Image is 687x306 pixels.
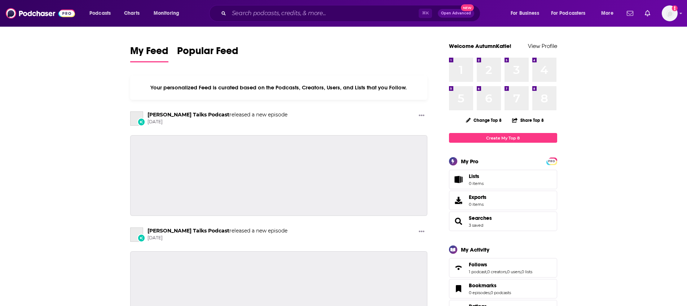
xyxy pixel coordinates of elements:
div: New Episode [137,118,145,126]
span: Logged in as AutumnKatie [662,5,678,21]
div: New Episode [137,234,145,242]
span: Bookmarks [449,279,557,298]
span: ⌘ K [419,9,432,18]
a: Follows [469,261,532,268]
span: More [601,8,613,18]
span: For Podcasters [551,8,586,18]
a: Teague Talks Podcast [147,227,229,234]
span: Lists [469,173,484,179]
a: Teague Talks Podcast [130,227,143,242]
div: My Pro [461,158,479,165]
button: open menu [84,8,120,19]
span: Popular Feed [177,45,238,61]
a: 1 podcast [469,269,486,274]
span: [DATE] [147,119,287,125]
img: Podchaser - Follow, Share and Rate Podcasts [6,6,75,20]
span: Monitoring [154,8,179,18]
span: Exports [452,195,466,205]
div: My Activity [461,246,489,253]
a: Welcome AutumnKatie! [449,43,511,49]
img: User Profile [662,5,678,21]
a: 0 episodes [469,290,490,295]
a: 0 users [507,269,521,274]
a: 3 saved [469,223,483,228]
span: PRO [547,159,556,164]
a: Teague Talks Podcast [130,111,143,126]
button: Share Top 8 [512,113,544,127]
span: Exports [469,194,486,200]
button: Show More Button [416,227,427,236]
button: Show More Button [416,111,427,120]
span: , [506,269,507,274]
span: Lists [452,174,466,185]
a: Bookmarks [469,282,511,289]
input: Search podcasts, credits, & more... [229,8,419,19]
a: Searches [469,215,492,221]
span: Open Advanced [441,12,471,15]
span: [DATE] [147,235,287,241]
a: Show notifications dropdown [624,7,636,19]
a: Show notifications dropdown [642,7,653,19]
a: PRO [547,158,556,164]
button: open menu [546,8,596,19]
a: Bookmarks [452,284,466,294]
button: Open AdvancedNew [438,9,474,18]
span: Podcasts [89,8,111,18]
div: Search podcasts, credits, & more... [216,5,487,22]
a: Charts [119,8,144,19]
span: , [486,269,487,274]
span: My Feed [130,45,168,61]
svg: Add a profile image [672,5,678,11]
a: My Feed [130,45,168,62]
h3: released a new episode [147,227,287,234]
button: Change Top 8 [462,116,506,125]
a: Searches [452,216,466,226]
a: Follows [452,263,466,273]
span: Charts [124,8,140,18]
span: Searches [449,212,557,231]
span: Lists [469,173,479,179]
button: open menu [596,8,622,19]
span: 0 items [469,202,486,207]
a: View Profile [528,43,557,49]
a: 0 creators [487,269,506,274]
a: Exports [449,191,557,210]
a: 0 podcasts [490,290,511,295]
span: Follows [449,258,557,278]
a: Teague Talks Podcast [147,111,229,118]
h3: released a new episode [147,111,287,118]
span: Bookmarks [469,282,497,289]
button: Show profile menu [662,5,678,21]
button: open menu [149,8,189,19]
div: Your personalized Feed is curated based on the Podcasts, Creators, Users, and Lists that you Follow. [130,75,428,100]
a: Lists [449,170,557,189]
span: For Business [511,8,539,18]
span: 0 items [469,181,484,186]
a: Popular Feed [177,45,238,62]
span: Follows [469,261,487,268]
a: Create My Top 8 [449,133,557,143]
a: 0 lists [521,269,532,274]
button: open menu [506,8,548,19]
span: New [461,4,474,11]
